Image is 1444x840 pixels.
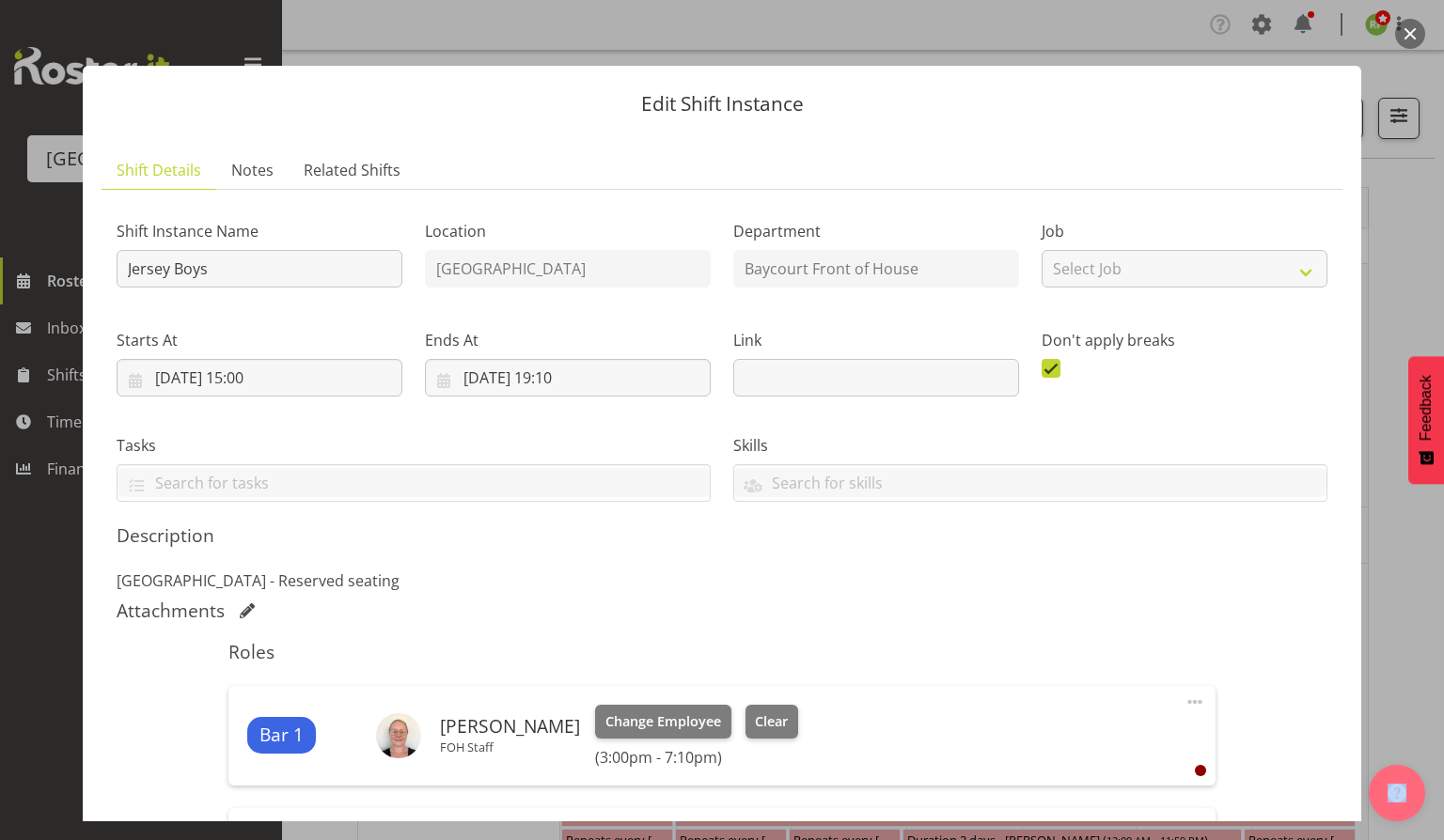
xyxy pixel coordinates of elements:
[1042,329,1327,351] label: Don't apply breaks
[117,569,1327,592] p: [GEOGRAPHIC_DATA] - Reserved seating
[117,359,402,397] input: Click to select...
[117,250,402,288] input: Shift Instance Name
[117,524,1327,547] h5: Description
[117,599,225,622] h5: Attachments
[1195,765,1206,776] div: User is clocked out
[755,711,788,732] span: Clear
[595,748,798,767] h6: (3:00pm - 7:10pm)
[259,722,304,749] span: Bar 1
[605,711,721,732] span: Change Employee
[746,705,799,739] button: Clear
[734,468,1326,497] input: Search for skills
[733,329,1019,351] label: Link
[595,705,731,739] button: Change Employee
[425,329,711,351] label: Ends At
[440,716,580,737] h6: [PERSON_NAME]
[117,159,201,181] span: Shift Details
[102,94,1342,114] p: Edit Shift Instance
[425,220,711,242] label: Location
[376,713,421,758] img: aiddie-carnihanbb1db3716183742c78aaef00898c467a.png
[425,359,711,397] input: Click to select...
[1388,784,1406,802] img: help-xxl-2.png
[228,641,1215,663] h5: Roles
[733,434,1327,457] label: Skills
[1418,375,1435,441] span: Feedback
[118,468,710,497] input: Search for tasks
[1408,356,1444,484] button: Feedback - Show survey
[440,739,580,754] p: FOH Staff
[1042,220,1327,242] label: Job
[231,159,274,181] span: Notes
[117,329,402,351] label: Starts At
[117,434,711,457] label: Tasks
[117,220,402,242] label: Shift Instance Name
[304,159,400,181] span: Related Shifts
[733,220,1019,242] label: Department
